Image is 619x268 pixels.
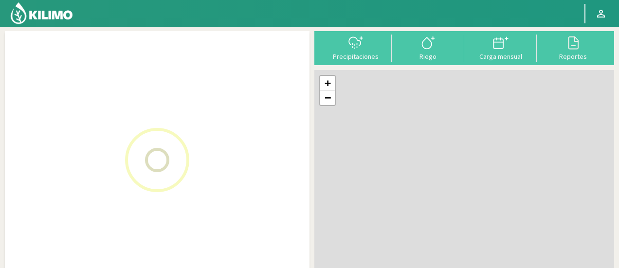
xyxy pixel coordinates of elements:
div: Carga mensual [467,53,534,60]
div: Precipitaciones [322,53,389,60]
button: Reportes [537,35,609,60]
a: Zoom in [320,76,335,90]
a: Zoom out [320,90,335,105]
img: Loading... [109,111,206,209]
button: Riego [392,35,464,60]
button: Precipitaciones [319,35,392,60]
button: Carga mensual [464,35,537,60]
img: Kilimo [10,1,73,25]
div: Riego [395,53,461,60]
div: Reportes [540,53,606,60]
